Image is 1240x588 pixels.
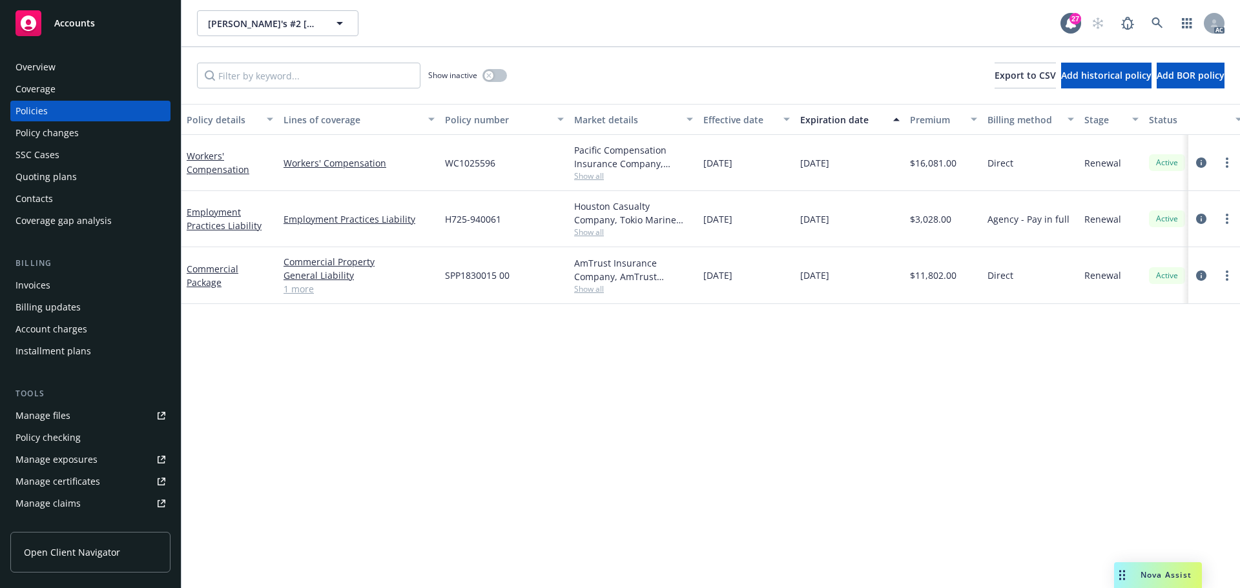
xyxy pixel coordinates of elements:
[1157,63,1224,88] button: Add BOR policy
[445,269,510,282] span: SPP1830015 00
[10,257,170,270] div: Billing
[197,63,420,88] input: Filter by keyword...
[10,275,170,296] a: Invoices
[15,515,76,536] div: Manage BORs
[187,263,238,289] a: Commercial Package
[1061,69,1152,81] span: Add historical policy
[15,101,48,121] div: Policies
[1141,569,1192,580] span: Nova Assist
[1114,562,1202,588] button: Nova Assist
[187,150,249,176] a: Workers' Compensation
[1154,213,1180,225] span: Active
[1219,155,1235,170] a: more
[574,283,693,294] span: Show all
[284,282,435,296] a: 1 more
[1085,10,1111,36] a: Start snowing
[187,206,262,232] a: Employment Practices Liability
[10,471,170,492] a: Manage certificates
[574,170,693,181] span: Show all
[278,104,440,135] button: Lines of coverage
[1154,157,1180,168] span: Active
[15,210,112,231] div: Coverage gap analysis
[284,255,435,269] a: Commercial Property
[987,156,1013,170] span: Direct
[10,5,170,41] a: Accounts
[10,101,170,121] a: Policies
[284,156,435,170] a: Workers' Compensation
[910,156,956,170] span: $16,081.00
[15,275,50,296] div: Invoices
[910,212,951,226] span: $3,028.00
[703,269,732,282] span: [DATE]
[1193,268,1209,283] a: circleInformation
[197,10,358,36] button: [PERSON_NAME]'s #2 [PERSON_NAME] Inc
[15,341,91,361] div: Installment plans
[10,449,170,470] span: Manage exposures
[15,79,56,99] div: Coverage
[1154,270,1180,281] span: Active
[1084,156,1121,170] span: Renewal
[1084,212,1121,226] span: Renewal
[1115,10,1141,36] a: Report a Bug
[1149,113,1228,127] div: Status
[10,405,170,426] a: Manage files
[800,156,829,170] span: [DATE]
[10,188,170,209] a: Contacts
[1114,562,1130,588] div: Drag to move
[10,123,170,143] a: Policy changes
[187,113,259,127] div: Policy details
[574,256,693,283] div: AmTrust Insurance Company, AmTrust Financial Services
[15,297,81,318] div: Billing updates
[428,70,477,81] span: Show inactive
[284,212,435,226] a: Employment Practices Liability
[1061,63,1152,88] button: Add historical policy
[10,297,170,318] a: Billing updates
[987,113,1060,127] div: Billing method
[1193,155,1209,170] a: circleInformation
[10,319,170,340] a: Account charges
[800,113,885,127] div: Expiration date
[10,145,170,165] a: SSC Cases
[10,57,170,77] a: Overview
[10,210,170,231] a: Coverage gap analysis
[15,167,77,187] div: Quoting plans
[1084,113,1124,127] div: Stage
[1144,10,1170,36] a: Search
[10,427,170,448] a: Policy checking
[445,156,495,170] span: WC1025596
[910,113,963,127] div: Premium
[703,113,776,127] div: Effective date
[15,493,81,514] div: Manage claims
[15,57,56,77] div: Overview
[208,17,320,30] span: [PERSON_NAME]'s #2 [PERSON_NAME] Inc
[1069,13,1081,25] div: 27
[24,545,120,559] span: Open Client Navigator
[15,319,87,340] div: Account charges
[995,63,1056,88] button: Export to CSV
[698,104,795,135] button: Effective date
[15,471,100,492] div: Manage certificates
[1079,104,1144,135] button: Stage
[800,269,829,282] span: [DATE]
[15,449,98,470] div: Manage exposures
[574,113,679,127] div: Market details
[987,269,1013,282] span: Direct
[574,199,693,227] div: Houston Casualty Company, Tokio Marine HCC, CRC Group
[795,104,905,135] button: Expiration date
[10,341,170,361] a: Installment plans
[10,167,170,187] a: Quoting plans
[54,18,95,28] span: Accounts
[440,104,569,135] button: Policy number
[10,493,170,514] a: Manage claims
[910,269,956,282] span: $11,802.00
[10,387,170,400] div: Tools
[445,212,501,226] span: H725-940061
[1219,211,1235,227] a: more
[284,269,435,282] a: General Liability
[10,515,170,536] a: Manage BORs
[15,145,59,165] div: SSC Cases
[284,113,420,127] div: Lines of coverage
[15,405,70,426] div: Manage files
[905,104,982,135] button: Premium
[1084,269,1121,282] span: Renewal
